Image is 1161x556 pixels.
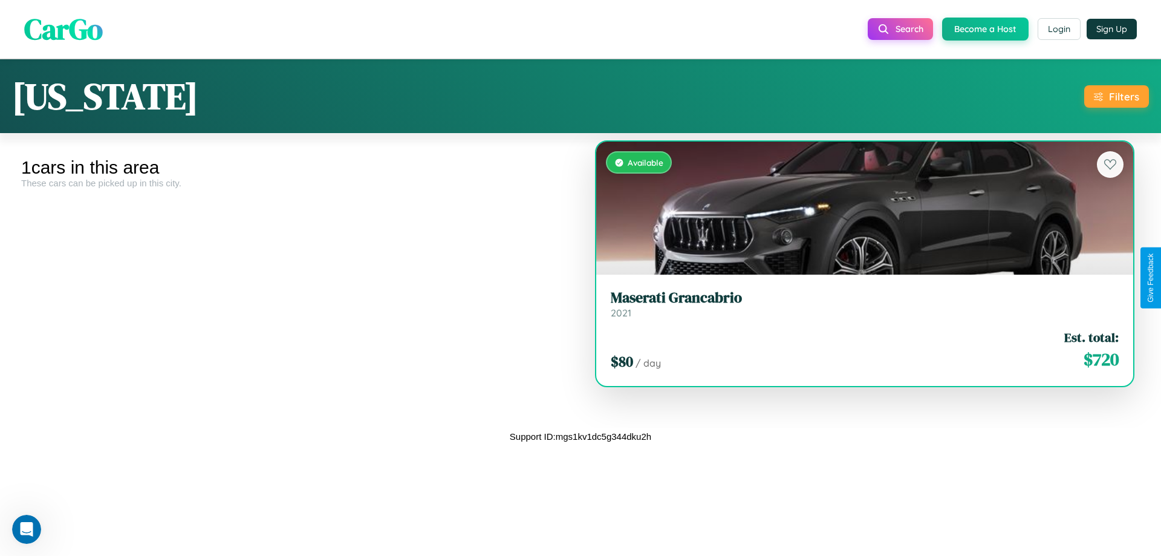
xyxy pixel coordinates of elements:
[21,178,571,188] div: These cars can be picked up in this city.
[12,515,41,544] iframe: Intercom live chat
[1087,19,1137,39] button: Sign Up
[611,307,631,319] span: 2021
[1084,347,1119,371] span: $ 720
[611,289,1119,307] h3: Maserati Grancabrio
[24,9,103,49] span: CarGo
[611,352,633,371] span: $ 80
[21,157,571,178] div: 1 cars in this area
[611,289,1119,319] a: Maserati Grancabrio2021
[868,18,933,40] button: Search
[12,71,198,121] h1: [US_STATE]
[896,24,923,34] span: Search
[628,157,663,168] span: Available
[636,357,661,369] span: / day
[942,18,1029,41] button: Become a Host
[1146,253,1155,303] div: Give Feedback
[1109,90,1139,103] div: Filters
[1064,329,1119,346] span: Est. total:
[1038,18,1081,40] button: Login
[510,428,651,445] p: Support ID: mgs1kv1dc5g344dku2h
[1084,85,1149,108] button: Filters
